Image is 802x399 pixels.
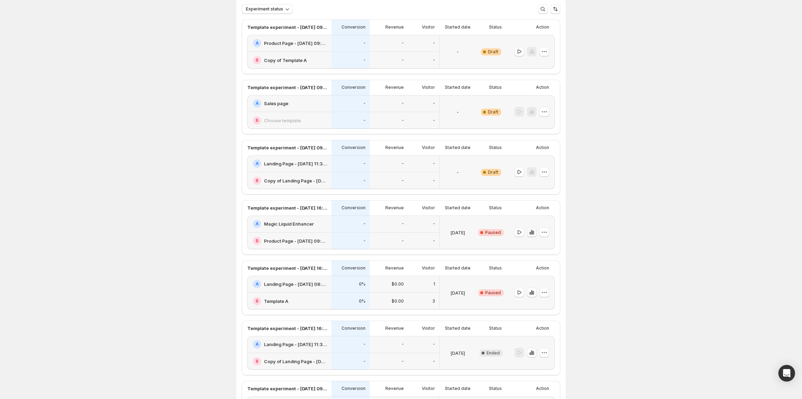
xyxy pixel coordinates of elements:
[433,57,435,63] p: -
[342,205,366,211] p: Conversion
[342,265,366,271] p: Conversion
[485,230,501,235] span: Paused
[536,326,549,331] p: Action
[402,40,404,46] p: -
[359,298,366,304] p: 0%
[247,385,327,392] p: Template experiment - [DATE] 09:26:30
[264,57,307,64] h2: Copy of Template A
[256,281,259,287] h2: A
[363,101,366,106] p: -
[433,40,435,46] p: -
[342,326,366,331] p: Conversion
[256,238,258,244] h2: B
[489,386,502,391] p: Status
[246,6,283,12] span: Experiment status
[256,298,258,304] h2: B
[247,325,327,332] p: Template experiment - [DATE] 16:52:55
[402,221,404,227] p: -
[450,350,465,357] p: [DATE]
[433,359,435,364] p: -
[264,358,327,365] h2: Copy of Landing Page - [DATE] 11:32:43
[433,342,435,347] p: -
[392,281,404,287] p: $0.00
[457,48,459,55] p: -
[445,24,471,30] p: Started date
[256,342,259,347] h2: A
[247,84,327,91] p: Template experiment - [DATE] 09:48:06
[264,298,288,305] h2: Template A
[402,101,404,106] p: -
[256,178,258,183] h2: B
[256,57,258,63] h2: B
[363,161,366,166] p: -
[536,145,549,150] p: Action
[264,281,327,288] h2: Landing Page - [DATE] 08:48:06
[445,265,471,271] p: Started date
[256,221,259,227] h2: A
[247,265,327,272] p: Template experiment - [DATE] 16:16:09
[422,24,435,30] p: Visitor
[264,117,301,124] h2: Choose template
[489,205,502,211] p: Status
[402,161,404,166] p: -
[256,101,259,106] h2: A
[256,118,258,123] h2: B
[450,289,465,296] p: [DATE]
[489,326,502,331] p: Status
[363,178,366,183] p: -
[488,49,498,55] span: Draft
[402,342,404,347] p: -
[422,85,435,90] p: Visitor
[457,169,459,176] p: -
[402,118,404,123] p: -
[422,265,435,271] p: Visitor
[264,100,288,107] h2: Sales page
[247,24,327,31] p: Template experiment - [DATE] 09:45:19
[385,265,404,271] p: Revenue
[342,145,366,150] p: Conversion
[385,326,404,331] p: Revenue
[242,4,293,14] button: Experiment status
[256,40,259,46] h2: A
[247,144,327,151] p: Template experiment - [DATE] 09:55:30
[489,265,502,271] p: Status
[256,359,258,364] h2: B
[422,386,435,391] p: Visitor
[402,178,404,183] p: -
[264,237,327,244] h2: Product Page - [DATE] 09:25:06
[402,57,404,63] p: -
[363,238,366,244] p: -
[445,145,471,150] p: Started date
[385,85,404,90] p: Revenue
[551,4,560,14] button: Sort the results
[432,298,435,304] p: 3
[487,350,500,356] span: Ended
[445,205,471,211] p: Started date
[536,24,549,30] p: Action
[422,145,435,150] p: Visitor
[264,40,327,47] h2: Product Page - [DATE] 09:29: v6
[342,386,366,391] p: Conversion
[457,109,459,116] p: -
[385,205,404,211] p: Revenue
[445,85,471,90] p: Started date
[363,221,366,227] p: -
[489,85,502,90] p: Status
[433,101,435,106] p: -
[488,170,498,175] span: Draft
[536,85,549,90] p: Action
[363,57,366,63] p: -
[422,326,435,331] p: Visitor
[402,238,404,244] p: -
[536,205,549,211] p: Action
[359,281,366,287] p: 0%
[778,365,795,382] div: Open Intercom Messenger
[385,145,404,150] p: Revenue
[433,118,435,123] p: -
[264,160,327,167] h2: Landing Page - [DATE] 11:32:43
[247,204,327,211] p: Template experiment - [DATE] 16:21:27
[536,386,549,391] p: Action
[445,386,471,391] p: Started date
[363,40,366,46] p: -
[536,265,549,271] p: Action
